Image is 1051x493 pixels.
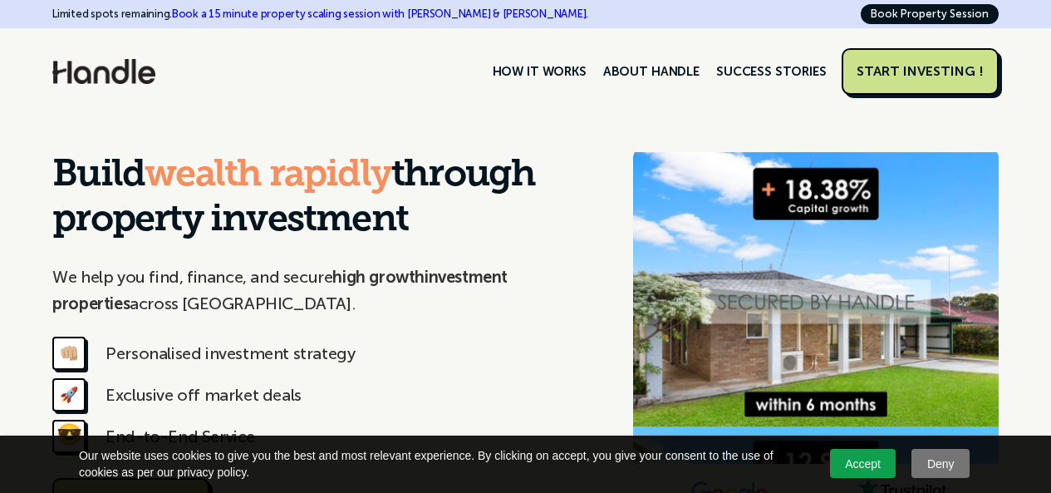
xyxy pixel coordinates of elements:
a: Accept [830,449,896,478]
span: Our website uses cookies to give you the best and most relevant experience. By clicking on accept... [79,447,808,481]
a: Book a 15 minute property scaling session with [PERSON_NAME] & [PERSON_NAME]. [172,7,588,20]
a: Book Property Session [861,4,999,24]
div: 🚀 [52,378,86,412]
h1: Build through property investment [52,154,600,244]
strong: high growth [332,267,425,287]
div: START INVESTING ! [857,63,984,80]
div: 👊🏼 [52,337,86,370]
div: Personalised investment strategy [106,340,355,367]
strong: 😎 [56,428,82,445]
a: START INVESTING ! [842,48,999,95]
a: Deny [911,449,970,478]
div: End-to-End Service [106,423,255,450]
span: wealth rapidly [145,157,391,195]
p: We help you find, finance, and secure across [GEOGRAPHIC_DATA]. [52,264,600,317]
div: Exclusive off market deals [106,382,302,408]
a: HOW IT WORKS [484,57,595,86]
a: ABOUT HANDLE [595,57,708,86]
a: SUCCESS STORIES [708,57,835,86]
div: Limited spots remaining. [52,4,588,23]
